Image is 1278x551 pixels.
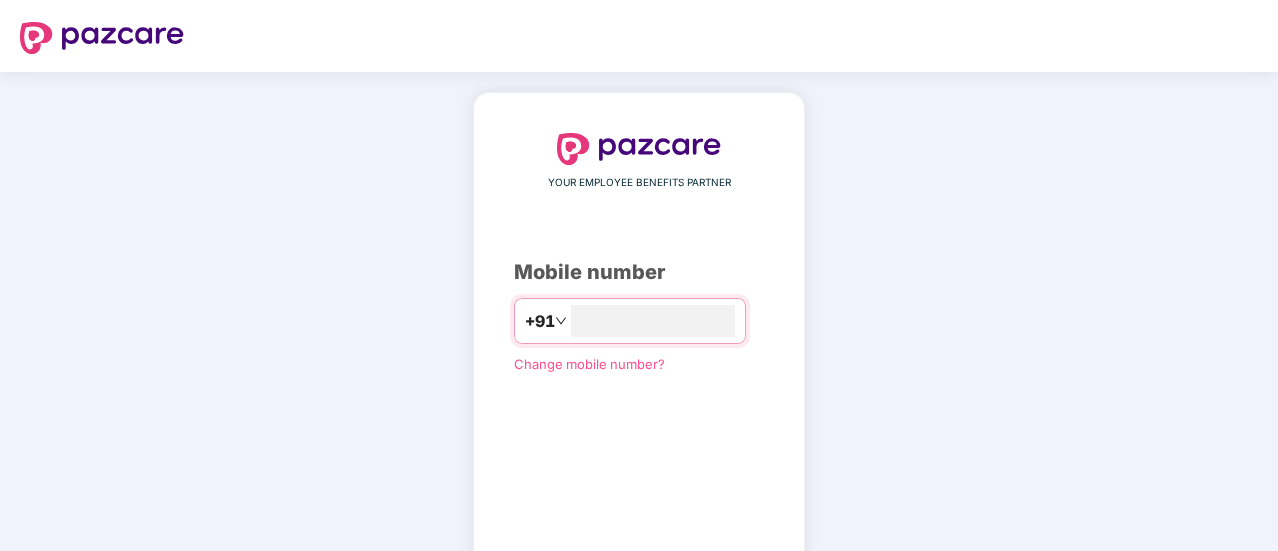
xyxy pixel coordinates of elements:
[555,315,567,327] span: down
[514,257,764,288] div: Mobile number
[525,309,555,334] span: +91
[548,175,731,191] span: YOUR EMPLOYEE BENEFITS PARTNER
[557,133,721,165] img: logo
[514,356,665,372] a: Change mobile number?
[20,22,184,54] img: logo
